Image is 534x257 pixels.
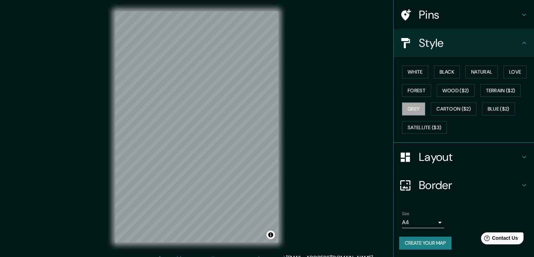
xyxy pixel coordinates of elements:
[437,84,475,97] button: Wood ($2)
[466,65,498,79] button: Natural
[115,11,278,243] canvas: Map
[503,65,527,79] button: Love
[419,150,520,164] h4: Layout
[402,121,447,134] button: Satellite ($3)
[402,84,431,97] button: Forest
[431,102,476,115] button: Cartoon ($2)
[394,1,534,29] div: Pins
[480,84,521,97] button: Terrain ($2)
[434,65,460,79] button: Black
[402,211,409,217] label: Size
[266,231,275,239] button: Toggle attribution
[419,178,520,192] h4: Border
[419,8,520,22] h4: Pins
[402,102,425,115] button: Grey
[394,171,534,199] div: Border
[394,143,534,171] div: Layout
[402,65,428,79] button: White
[394,29,534,57] div: Style
[482,102,515,115] button: Blue ($2)
[399,237,451,250] button: Create your map
[402,217,444,228] div: A4
[472,230,526,249] iframe: Help widget launcher
[419,36,520,50] h4: Style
